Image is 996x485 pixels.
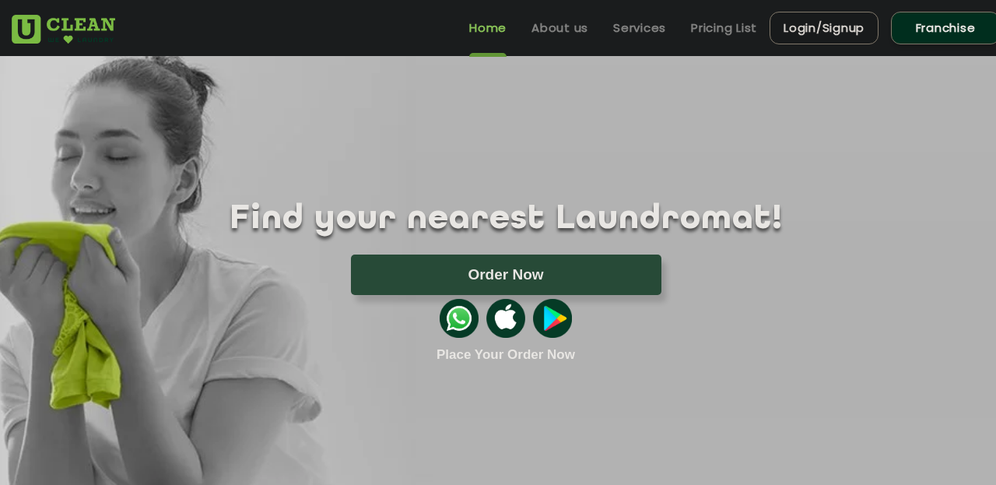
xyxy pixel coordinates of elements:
[533,299,572,338] img: playstoreicon.png
[691,19,757,37] a: Pricing List
[469,19,507,37] a: Home
[770,12,879,44] a: Login/Signup
[12,15,115,44] img: UClean Laundry and Dry Cleaning
[486,299,525,338] img: apple-icon.png
[440,299,479,338] img: whatsappicon.png
[613,19,666,37] a: Services
[351,255,661,295] button: Order Now
[437,347,575,363] a: Place Your Order Now
[531,19,588,37] a: About us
